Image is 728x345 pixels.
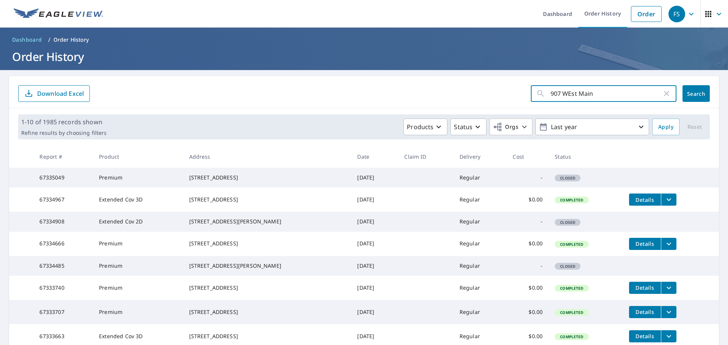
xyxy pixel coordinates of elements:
[93,232,183,256] td: Premium
[689,90,704,97] span: Search
[453,232,507,256] td: Regular
[33,212,93,231] td: 67334908
[93,276,183,300] td: Premium
[629,306,661,318] button: detailsBtn-67333707
[93,187,183,212] td: Extended Cov 3D
[555,310,588,315] span: Completed
[507,232,549,256] td: $0.00
[21,130,107,136] p: Refine results by choosing filters
[183,145,351,168] th: Address
[634,240,656,247] span: Details
[548,120,637,134] p: Last year
[555,334,588,339] span: Completed
[351,276,398,300] td: [DATE]
[453,300,507,324] td: Regular
[189,218,345,225] div: [STREET_ADDRESS][PERSON_NAME]
[535,119,649,135] button: Last year
[398,145,453,168] th: Claim ID
[33,300,93,324] td: 67333707
[189,308,345,316] div: [STREET_ADDRESS]
[555,220,580,225] span: Closed
[658,122,673,132] span: Apply
[661,282,676,294] button: filesDropdownBtn-67333740
[453,187,507,212] td: Regular
[549,145,623,168] th: Status
[14,8,103,20] img: EV Logo
[661,306,676,318] button: filesDropdownBtn-67333707
[189,196,345,203] div: [STREET_ADDRESS]
[33,187,93,212] td: 67334967
[189,240,345,247] div: [STREET_ADDRESS]
[507,300,549,324] td: $0.00
[93,256,183,276] td: Premium
[551,83,662,104] input: Address, Report #, Claim ID, etc.
[507,256,549,276] td: -
[453,256,507,276] td: Regular
[189,262,345,270] div: [STREET_ADDRESS][PERSON_NAME]
[493,122,518,132] span: Orgs
[629,238,661,250] button: detailsBtn-67334666
[351,187,398,212] td: [DATE]
[33,232,93,256] td: 67334666
[33,168,93,187] td: 67335049
[507,168,549,187] td: -
[93,168,183,187] td: Premium
[453,276,507,300] td: Regular
[652,119,679,135] button: Apply
[351,212,398,231] td: [DATE]
[93,300,183,324] td: Premium
[189,174,345,181] div: [STREET_ADDRESS]
[490,119,532,135] button: Orgs
[507,212,549,231] td: -
[454,122,472,131] p: Status
[682,85,710,102] button: Search
[507,145,549,168] th: Cost
[450,119,486,135] button: Status
[93,145,183,168] th: Product
[9,34,719,46] nav: breadcrumb
[661,238,676,250] button: filesDropdownBtn-67334666
[629,282,661,294] button: detailsBtn-67333740
[351,300,398,324] td: [DATE]
[555,175,580,181] span: Closed
[351,232,398,256] td: [DATE]
[33,276,93,300] td: 67333740
[634,284,656,291] span: Details
[351,168,398,187] td: [DATE]
[555,242,588,247] span: Completed
[33,145,93,168] th: Report #
[661,330,676,342] button: filesDropdownBtn-67333663
[21,117,107,126] p: 1-10 of 1985 records shown
[9,34,45,46] a: Dashboard
[629,330,661,342] button: detailsBtn-67333663
[634,308,656,315] span: Details
[189,284,345,292] div: [STREET_ADDRESS]
[53,36,89,44] p: Order History
[453,168,507,187] td: Regular
[12,36,42,44] span: Dashboard
[555,264,580,269] span: Closed
[661,194,676,206] button: filesDropdownBtn-67334967
[403,119,447,135] button: Products
[555,197,588,203] span: Completed
[18,85,90,102] button: Download Excel
[453,212,507,231] td: Regular
[93,212,183,231] td: Extended Cov 2D
[9,49,719,64] h1: Order History
[634,333,656,340] span: Details
[351,145,398,168] th: Date
[351,256,398,276] td: [DATE]
[668,6,685,22] div: FS
[189,333,345,340] div: [STREET_ADDRESS]
[631,6,662,22] a: Order
[507,276,549,300] td: $0.00
[634,196,656,203] span: Details
[37,89,84,98] p: Download Excel
[555,286,588,291] span: Completed
[453,145,507,168] th: Delivery
[48,35,50,44] li: /
[629,194,661,206] button: detailsBtn-67334967
[33,256,93,276] td: 67334485
[507,187,549,212] td: $0.00
[407,122,433,131] p: Products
